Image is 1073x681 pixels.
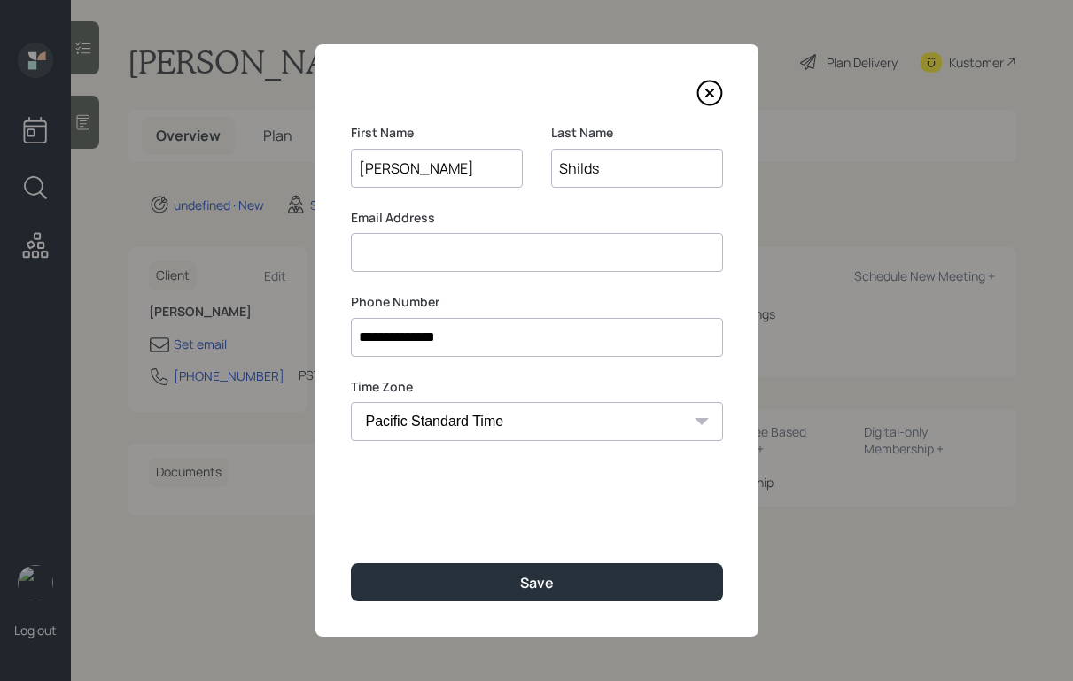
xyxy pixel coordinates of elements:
button: Save [351,563,723,601]
label: Last Name [551,124,723,142]
div: Save [520,573,554,592]
label: Phone Number [351,293,723,311]
label: Time Zone [351,378,723,396]
label: Email Address [351,209,723,227]
label: First Name [351,124,523,142]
